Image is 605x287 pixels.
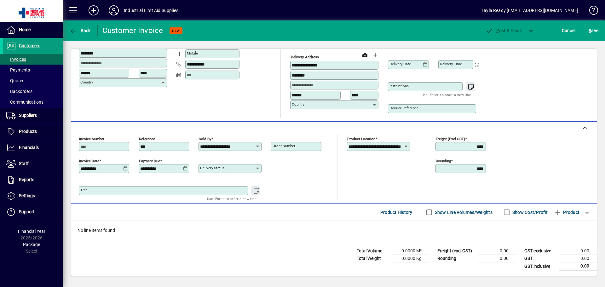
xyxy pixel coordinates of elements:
[6,57,26,62] span: Invoices
[589,26,598,36] span: ave
[19,193,35,198] span: Settings
[559,255,597,262] td: 0.00
[139,137,155,141] mat-label: Reference
[589,28,591,33] span: S
[482,25,525,36] button: Post & Email
[422,91,471,98] mat-hint: Use 'Enter' to start a new line
[496,28,499,33] span: P
[554,207,579,217] span: Product
[389,106,418,110] mat-label: Courier Reference
[172,29,180,33] span: NEW
[3,188,63,204] a: Settings
[521,247,559,255] td: GST exclusive
[19,145,39,150] span: Financials
[511,209,548,215] label: Show Cost/Profit
[18,229,45,234] span: Financial Year
[79,137,104,141] mat-label: Invoice number
[3,75,63,86] a: Quotes
[6,100,43,105] span: Communications
[391,247,429,255] td: 0.0000 M³
[84,5,104,16] button: Add
[19,161,29,166] span: Staff
[23,242,40,247] span: Package
[207,195,256,202] mat-hint: Use 'Enter' to start a new line
[478,255,516,262] td: 0.00
[560,25,577,36] button: Cancel
[6,89,32,94] span: Backorders
[200,166,224,170] mat-label: Delivery status
[102,26,163,36] div: Customer Invoice
[19,43,40,48] span: Customers
[19,177,34,182] span: Reports
[79,159,99,163] mat-label: Invoice date
[3,156,63,172] a: Staff
[562,26,576,36] span: Cancel
[559,262,597,270] td: 0.00
[71,221,597,240] div: No line items found
[3,65,63,75] a: Payments
[273,144,295,148] mat-label: Order number
[354,247,391,255] td: Total Volume
[104,5,124,16] button: Profile
[3,22,63,38] a: Home
[551,207,583,218] button: Product
[587,25,600,36] button: Save
[389,84,409,88] mat-label: Instructions
[440,62,462,66] mat-label: Delivery time
[3,204,63,220] a: Support
[3,86,63,97] a: Backorders
[391,255,429,262] td: 0.0000 Kg
[139,159,160,163] mat-label: Payment due
[19,27,31,32] span: Home
[19,129,37,134] span: Products
[481,5,578,15] div: Tayla Ready [EMAIL_ADDRESS][DOMAIN_NAME]
[3,172,63,188] a: Reports
[380,207,412,217] span: Product History
[6,78,24,83] span: Quotes
[378,207,415,218] button: Product History
[436,137,465,141] mat-label: Freight (excl GST)
[187,51,198,55] mat-label: Mobile
[389,62,411,66] mat-label: Delivery date
[347,137,375,141] mat-label: Product location
[485,28,522,33] span: ost & Email
[80,80,93,84] mat-label: Country
[68,25,92,36] button: Back
[434,209,493,215] label: Show Line Volumes/Weights
[354,255,391,262] td: Total Weight
[292,102,304,106] mat-label: Country
[19,209,35,214] span: Support
[19,113,37,118] span: Suppliers
[3,54,63,65] a: Invoices
[70,28,91,33] span: Back
[3,97,63,107] a: Communications
[6,67,30,72] span: Payments
[360,50,370,60] a: View on map
[63,25,98,36] app-page-header-button: Back
[80,188,88,192] mat-label: Title
[199,137,211,141] mat-label: Sold by
[3,124,63,140] a: Products
[559,247,597,255] td: 0.00
[436,159,451,163] mat-label: Rounding
[478,247,516,255] td: 0.00
[585,1,597,22] a: Knowledge Base
[124,5,178,15] div: Industrial First Aid Supplies
[521,262,559,270] td: GST inclusive
[434,247,478,255] td: Freight (excl GST)
[3,108,63,123] a: Suppliers
[370,50,380,60] button: Choose address
[3,140,63,156] a: Financials
[521,255,559,262] td: GST
[434,255,478,262] td: Rounding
